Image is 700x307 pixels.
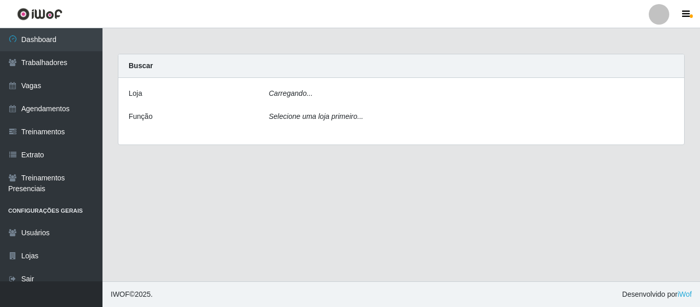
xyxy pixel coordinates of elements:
span: Desenvolvido por [622,289,692,300]
a: iWof [677,290,692,298]
i: Selecione uma loja primeiro... [269,112,363,120]
img: CoreUI Logo [17,8,63,21]
strong: Buscar [129,62,153,70]
span: © 2025 . [111,289,153,300]
label: Função [129,111,153,122]
i: Carregando... [269,89,313,97]
span: IWOF [111,290,130,298]
label: Loja [129,88,142,99]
